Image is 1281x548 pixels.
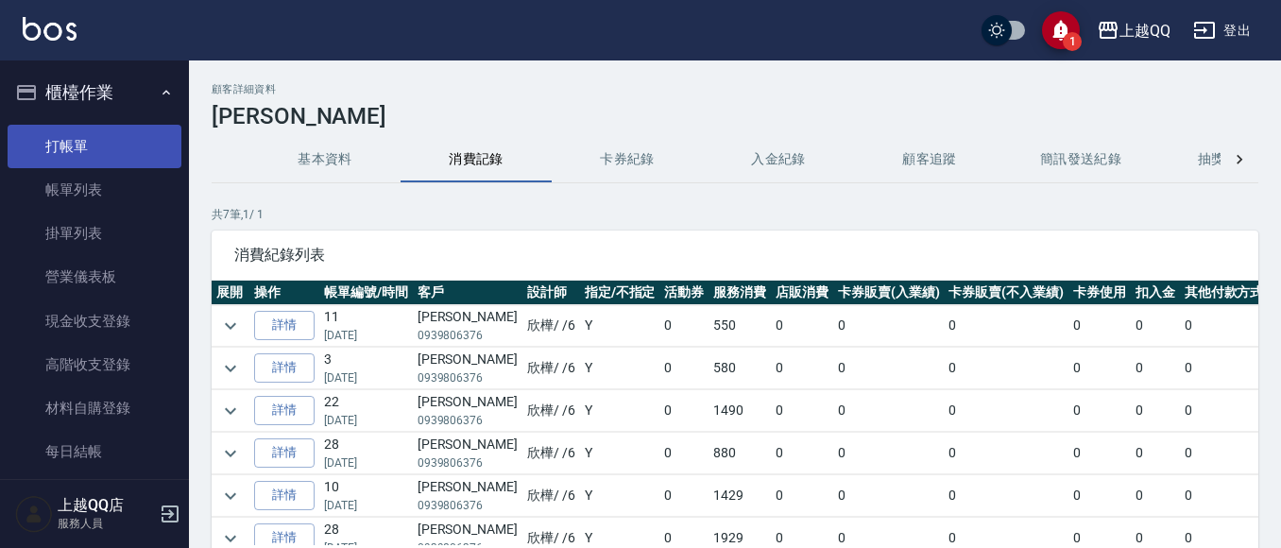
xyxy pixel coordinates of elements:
[1068,433,1131,474] td: 0
[1180,475,1269,517] td: 0
[944,390,1068,432] td: 0
[254,481,315,510] a: 詳情
[8,386,181,430] a: 材料自購登錄
[254,438,315,468] a: 詳情
[580,433,660,474] td: Y
[1180,305,1269,347] td: 0
[659,348,709,389] td: 0
[833,281,945,305] th: 卡券販賣(入業績)
[8,430,181,473] a: 每日結帳
[709,475,771,517] td: 1429
[8,125,181,168] a: 打帳單
[771,348,833,389] td: 0
[212,103,1258,129] h3: [PERSON_NAME]
[216,312,245,340] button: expand row
[833,433,945,474] td: 0
[324,327,408,344] p: [DATE]
[254,311,315,340] a: 詳情
[319,390,413,432] td: 22
[413,433,522,474] td: [PERSON_NAME]
[659,281,709,305] th: 活動券
[319,281,413,305] th: 帳單編號/時間
[659,390,709,432] td: 0
[8,255,181,299] a: 營業儀表板
[216,439,245,468] button: expand row
[413,390,522,432] td: [PERSON_NAME]
[234,246,1236,265] span: 消費紀錄列表
[254,353,315,383] a: 詳情
[418,454,518,471] p: 0939806376
[771,390,833,432] td: 0
[1068,281,1131,305] th: 卡券使用
[23,17,77,41] img: Logo
[1186,13,1258,48] button: 登出
[833,475,945,517] td: 0
[854,137,1005,182] button: 顧客追蹤
[1180,433,1269,474] td: 0
[771,305,833,347] td: 0
[418,497,518,514] p: 0939806376
[944,305,1068,347] td: 0
[324,454,408,471] p: [DATE]
[522,475,580,517] td: 欣樺 / /6
[580,281,660,305] th: 指定/不指定
[1131,348,1180,389] td: 0
[8,300,181,343] a: 現金收支登錄
[8,168,181,212] a: 帳單列表
[1068,348,1131,389] td: 0
[418,327,518,344] p: 0939806376
[319,475,413,517] td: 10
[418,369,518,386] p: 0939806376
[15,495,53,533] img: Person
[659,475,709,517] td: 0
[580,475,660,517] td: Y
[659,305,709,347] td: 0
[254,396,315,425] a: 詳情
[1068,390,1131,432] td: 0
[709,390,771,432] td: 1490
[703,137,854,182] button: 入金紀錄
[1119,19,1170,43] div: 上越QQ
[401,137,552,182] button: 消費記錄
[522,433,580,474] td: 欣樺 / /6
[709,305,771,347] td: 550
[659,433,709,474] td: 0
[580,348,660,389] td: Y
[216,354,245,383] button: expand row
[944,281,1068,305] th: 卡券販賣(不入業績)
[1068,305,1131,347] td: 0
[709,433,771,474] td: 880
[1068,475,1131,517] td: 0
[833,305,945,347] td: 0
[522,305,580,347] td: 欣樺 / /6
[212,206,1258,223] p: 共 7 筆, 1 / 1
[212,83,1258,95] h2: 顧客詳細資料
[413,475,522,517] td: [PERSON_NAME]
[324,412,408,429] p: [DATE]
[418,412,518,429] p: 0939806376
[1063,32,1082,51] span: 1
[249,281,319,305] th: 操作
[1131,390,1180,432] td: 0
[319,348,413,389] td: 3
[324,369,408,386] p: [DATE]
[8,212,181,255] a: 掛單列表
[771,281,833,305] th: 店販消費
[1089,11,1178,50] button: 上越QQ
[522,348,580,389] td: 欣樺 / /6
[1042,11,1080,49] button: save
[413,348,522,389] td: [PERSON_NAME]
[1005,137,1156,182] button: 簡訊發送紀錄
[709,281,771,305] th: 服務消費
[8,474,181,518] a: 排班表
[1131,305,1180,347] td: 0
[58,496,154,515] h5: 上越QQ店
[324,497,408,514] p: [DATE]
[580,390,660,432] td: Y
[771,475,833,517] td: 0
[216,397,245,425] button: expand row
[771,433,833,474] td: 0
[319,305,413,347] td: 11
[833,348,945,389] td: 0
[522,281,580,305] th: 設計師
